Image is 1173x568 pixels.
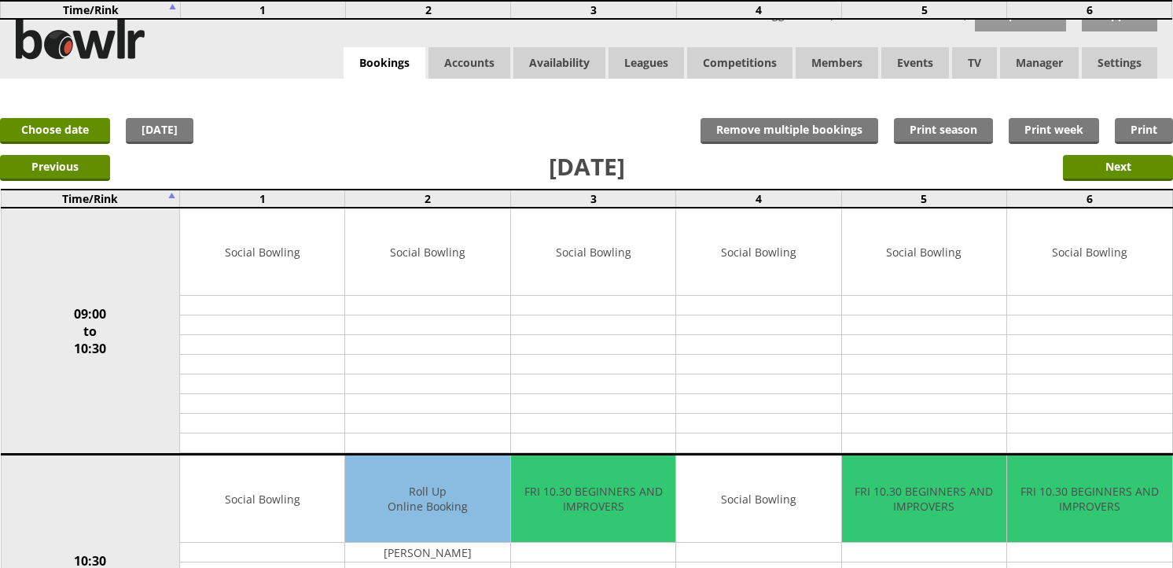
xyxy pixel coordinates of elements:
span: Settings [1082,47,1157,79]
td: 5 [841,190,1006,208]
input: Remove multiple bookings [700,118,878,144]
td: 4 [676,190,841,208]
td: Social Bowling [676,208,840,296]
span: Members [796,47,878,79]
td: Social Bowling [180,208,344,296]
td: Social Bowling [511,208,675,296]
a: Print week [1009,118,1099,144]
span: Accounts [428,47,510,79]
a: Leagues [609,47,684,79]
a: Print [1115,118,1173,144]
td: 1 [180,1,345,19]
span: TV [952,47,997,79]
a: Print season [894,118,993,144]
td: 09:00 to 10:30 [1,208,180,455]
a: Bookings [344,47,425,79]
input: Next [1063,155,1173,181]
td: [PERSON_NAME] [345,543,509,562]
td: Social Bowling [1007,208,1171,296]
td: FRI 10.30 BEGINNERS AND IMPROVERS [842,456,1006,543]
a: [DATE] [126,118,193,144]
a: Availability [513,47,605,79]
td: Social Bowling [842,208,1006,296]
span: Manager [1000,47,1079,79]
td: Time/Rink [1,1,180,19]
td: 6 [1007,1,1172,19]
td: Social Bowling [345,208,509,296]
td: Time/Rink [1,190,180,208]
td: Social Bowling [180,456,344,543]
td: 2 [345,190,510,208]
td: Roll Up Online Booking [345,456,509,543]
td: 2 [346,1,511,19]
td: 5 [841,1,1006,19]
td: 1 [180,190,345,208]
td: Social Bowling [676,456,840,543]
td: FRI 10.30 BEGINNERS AND IMPROVERS [1007,456,1171,543]
td: 3 [511,1,676,19]
a: Events [881,47,949,79]
td: 6 [1007,190,1172,208]
td: 3 [510,190,675,208]
td: 4 [676,1,841,19]
a: Competitions [687,47,792,79]
td: FRI 10.30 BEGINNERS AND IMPROVERS [511,456,675,543]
